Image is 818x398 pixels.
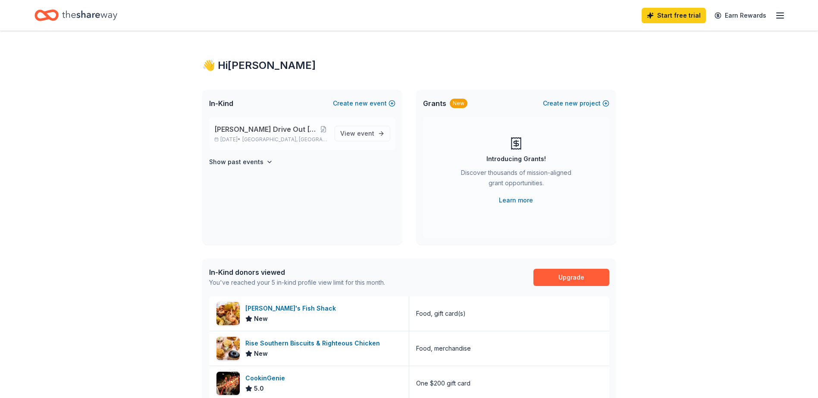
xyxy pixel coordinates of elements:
span: [GEOGRAPHIC_DATA], [GEOGRAPHIC_DATA] [242,136,327,143]
a: Learn more [499,195,533,205]
div: New [450,99,467,108]
a: Upgrade [533,269,609,286]
a: Start free trial [642,8,706,23]
span: In-Kind [209,98,233,109]
div: CookinGenie [245,373,288,383]
a: View event [335,126,390,141]
p: [DATE] • [214,136,328,143]
div: You've reached your 5 in-kind profile view limit for this month. [209,277,385,288]
div: [PERSON_NAME]'s Fish Shack [245,303,339,314]
div: In-Kind donors viewed [209,267,385,277]
div: One $200 gift card [416,378,470,389]
div: Discover thousands of mission-aligned grant opportunities. [458,168,575,192]
span: new [355,98,368,109]
img: Image for Ford's Fish Shack [216,302,240,325]
div: 👋 Hi [PERSON_NAME] [202,59,616,72]
span: Grants [423,98,446,109]
div: Food, merchandise [416,343,471,354]
div: Food, gift card(s) [416,308,466,319]
span: 5.0 [254,383,264,394]
span: new [565,98,578,109]
a: Home [34,5,117,25]
a: Earn Rewards [709,8,771,23]
img: Image for CookinGenie [216,372,240,395]
div: Introducing Grants! [486,154,546,164]
span: View [340,128,374,139]
span: [PERSON_NAME] Drive Out [MEDICAL_DATA] Golf Tournament [214,124,319,134]
span: New [254,314,268,324]
span: New [254,348,268,359]
h4: Show past events [209,157,263,167]
button: Createnewproject [543,98,609,109]
img: Image for Rise Southern Biscuits & Righteous Chicken [216,337,240,360]
div: Rise Southern Biscuits & Righteous Chicken [245,338,383,348]
span: event [357,130,374,137]
button: Show past events [209,157,273,167]
button: Createnewevent [333,98,395,109]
